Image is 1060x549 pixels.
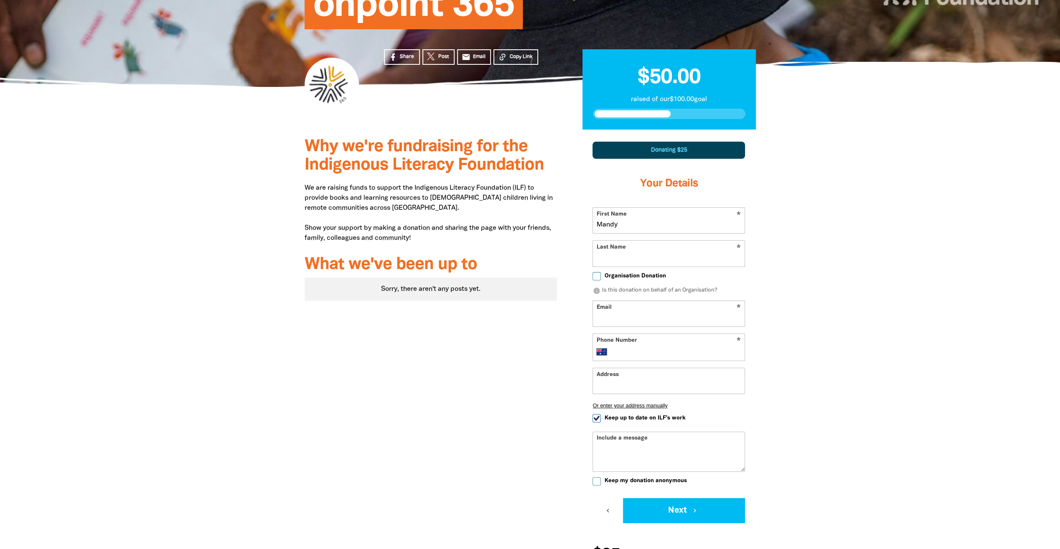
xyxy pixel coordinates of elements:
input: Keep up to date on ILF's work [592,414,601,422]
span: Why we're fundraising for the Indigenous Literacy Foundation [305,139,544,173]
span: Keep up to date on ILF's work [604,414,685,422]
i: email [461,53,470,61]
p: raised of our $100.00 goal [593,94,745,104]
button: Or enter your address manually [592,402,745,409]
button: Copy Link [493,49,538,65]
input: Keep my donation anonymous [592,477,601,485]
span: Share [400,53,414,61]
a: Post [422,49,455,65]
h3: Your Details [592,167,745,201]
p: Is this donation on behalf of an Organisation? [592,287,745,295]
i: Required [737,337,741,345]
div: Paginated content [305,277,557,301]
span: $50.00 [638,68,701,87]
div: Sorry, there aren't any posts yet. [305,277,557,301]
button: chevron_left [592,498,623,523]
i: info [592,287,600,295]
i: chevron_left [604,507,612,514]
i: chevron_right [691,507,698,514]
span: Organisation Donation [604,272,666,280]
a: Share [384,49,420,65]
span: Email [473,53,485,61]
div: Donating $25 [592,142,745,159]
p: We are raising funds to support the Indigenous Literacy Foundation (ILF) to provide books and lea... [305,183,557,243]
a: emailEmail [457,49,491,65]
span: Copy Link [509,53,532,61]
button: Next chevron_right [623,498,745,523]
input: Organisation Donation [592,272,601,280]
span: Keep my donation anonymous [604,477,686,485]
span: Post [438,53,449,61]
h3: What we've been up to [305,256,557,274]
